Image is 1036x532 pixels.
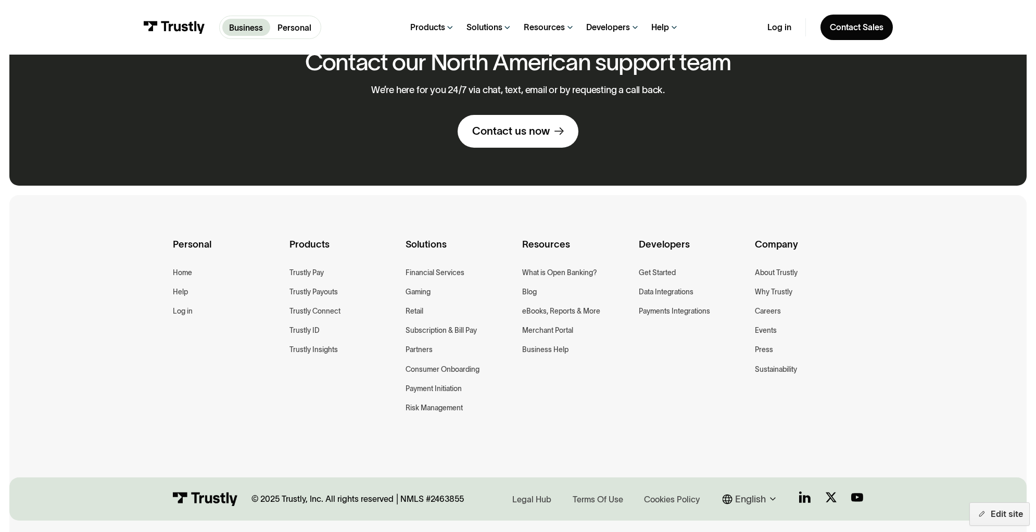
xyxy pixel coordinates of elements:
[755,267,798,279] a: About Trustly
[406,344,433,356] a: Partners
[173,305,193,318] a: Log in
[755,286,792,299] a: Why Trustly
[755,237,863,266] div: Company
[400,494,464,504] div: NMLS #2463855
[767,22,791,33] a: Log in
[755,305,781,318] a: Careers
[289,267,324,279] a: Trustly Pay
[270,19,318,36] a: Personal
[371,84,665,96] p: We’re here for you 24/7 via chat, text, email or by requesting a call back.
[522,325,573,337] a: Merchant Portal
[289,325,320,337] a: Trustly ID
[755,344,773,356] a: Press
[639,305,710,318] a: Payments Integrations
[755,364,797,376] a: Sustainability
[522,344,568,356] a: Business Help
[522,286,537,299] a: Blog
[173,267,192,279] a: Home
[639,267,676,279] a: Get Started
[522,237,630,266] div: Resources
[586,22,630,33] div: Developers
[644,494,700,505] div: Cookies Policy
[830,22,883,33] div: Contact Sales
[735,492,766,506] div: English
[406,383,462,395] a: Payment Initiation
[458,115,578,148] a: Contact us now
[569,491,626,507] a: Terms Of Use
[251,494,394,504] div: © 2025 Trustly, Inc. All rights reserved
[410,22,445,33] div: Products
[573,494,623,505] div: Terms Of Use
[289,305,340,318] a: Trustly Connect
[723,492,780,506] div: English
[289,344,338,356] a: Trustly Insights
[406,364,479,376] a: Consumer Onboarding
[466,22,502,33] div: Solutions
[509,491,555,507] a: Legal Hub
[651,22,669,33] div: Help
[173,492,237,506] img: Trustly Logo
[472,124,550,138] div: Contact us now
[406,325,477,337] a: Subscription & Bill Pay
[173,237,281,266] div: Personal
[512,494,551,505] div: Legal Hub
[522,267,597,279] a: What is Open Banking?
[229,21,263,34] p: Business
[820,15,893,40] a: Contact Sales
[639,237,747,266] div: Developers
[143,21,205,34] img: Trustly Logo
[406,305,423,318] a: Retail
[305,49,731,75] h2: Contact our North American support team
[641,491,703,507] a: Cookies Policy
[522,305,600,318] a: eBooks, Reports & More
[289,237,398,266] div: Products
[406,267,464,279] a: Financial Services
[406,402,463,414] a: Risk Management
[173,286,188,299] a: Help
[755,325,777,337] a: Events
[406,286,431,299] a: Gaming
[277,21,311,34] p: Personal
[406,237,514,266] div: Solutions
[524,22,565,33] div: Resources
[639,286,693,299] a: Data Integrations
[396,492,398,506] div: |
[222,19,270,36] a: Business
[289,286,338,299] a: Trustly Payouts
[969,502,1030,526] button: Edit site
